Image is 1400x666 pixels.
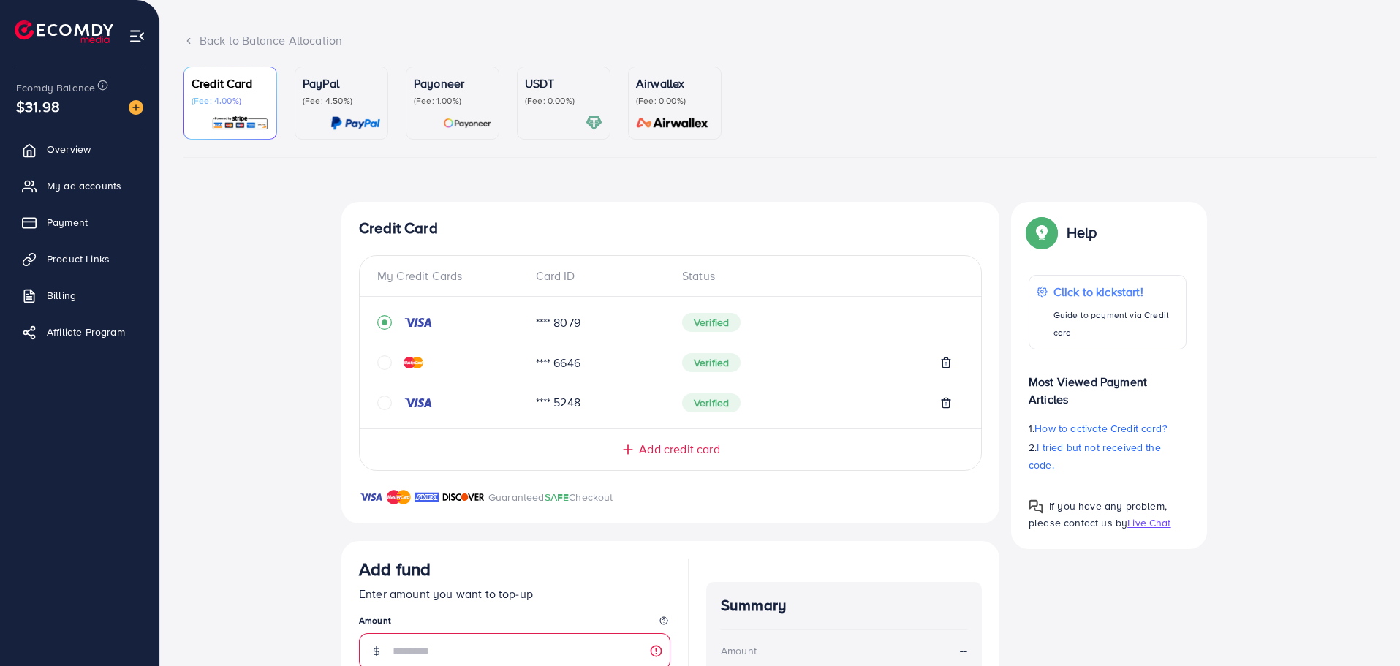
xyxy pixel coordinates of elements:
[1029,439,1187,474] p: 2.
[11,281,148,310] a: Billing
[682,393,741,412] span: Verified
[47,251,110,266] span: Product Links
[303,95,380,107] p: (Fee: 4.50%)
[1029,420,1187,437] p: 1.
[488,488,613,506] p: Guaranteed Checkout
[545,490,570,504] span: SAFE
[211,115,269,132] img: card
[721,643,757,658] div: Amount
[359,488,383,506] img: brand
[1034,421,1166,436] span: How to activate Credit card?
[1067,224,1097,241] p: Help
[47,142,91,156] span: Overview
[47,288,76,303] span: Billing
[377,268,524,284] div: My Credit Cards
[11,171,148,200] a: My ad accounts
[1029,361,1187,408] p: Most Viewed Payment Articles
[1029,440,1161,472] span: I tried but not received the code.
[404,317,433,328] img: credit
[404,397,433,409] img: credit
[303,75,380,92] p: PayPal
[377,315,392,330] svg: record circle
[129,100,143,115] img: image
[377,355,392,370] svg: circle
[1053,283,1178,300] p: Click to kickstart!
[47,215,88,230] span: Payment
[1127,515,1170,530] span: Live Chat
[11,244,148,273] a: Product Links
[632,115,714,132] img: card
[639,441,719,458] span: Add credit card
[415,488,439,506] img: brand
[414,75,491,92] p: Payoneer
[15,85,62,129] span: $31.98
[377,396,392,410] svg: circle
[636,75,714,92] p: Airwallex
[11,135,148,164] a: Overview
[525,95,602,107] p: (Fee: 0.00%)
[15,20,113,43] img: logo
[192,95,269,107] p: (Fee: 4.00%)
[586,115,602,132] img: card
[47,178,121,193] span: My ad accounts
[414,95,491,107] p: (Fee: 1.00%)
[1029,499,1043,514] img: Popup guide
[387,488,411,506] img: brand
[359,585,670,602] p: Enter amount you want to top-up
[1029,499,1167,530] span: If you have any problem, please contact us by
[359,219,982,238] h4: Credit Card
[359,614,670,632] legend: Amount
[525,75,602,92] p: USDT
[1053,306,1178,341] p: Guide to payment via Credit card
[442,488,485,506] img: brand
[129,28,145,45] img: menu
[330,115,380,132] img: card
[1338,600,1389,655] iframe: Chat
[359,559,431,580] h3: Add fund
[636,95,714,107] p: (Fee: 0.00%)
[682,313,741,332] span: Verified
[443,115,491,132] img: card
[721,597,967,615] h4: Summary
[682,353,741,372] span: Verified
[11,208,148,237] a: Payment
[11,317,148,347] a: Affiliate Program
[47,325,125,339] span: Affiliate Program
[192,75,269,92] p: Credit Card
[670,268,964,284] div: Status
[16,80,95,95] span: Ecomdy Balance
[183,32,1377,49] div: Back to Balance Allocation
[960,642,967,659] strong: --
[524,268,671,284] div: Card ID
[404,357,423,368] img: credit
[1029,219,1055,246] img: Popup guide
